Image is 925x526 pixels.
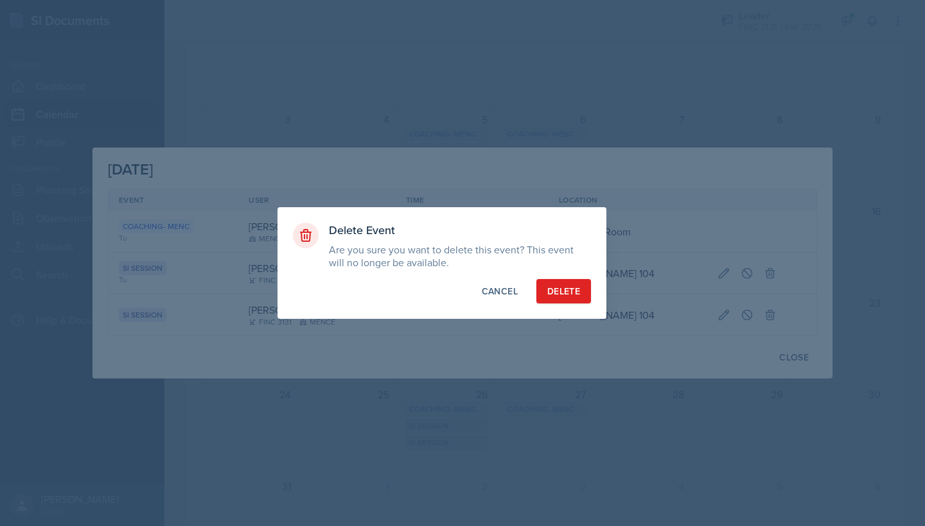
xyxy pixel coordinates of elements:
[329,243,591,269] p: Are you sure you want to delete this event? This event will no longer be available.
[536,279,591,303] button: Delete
[471,279,529,303] button: Cancel
[329,223,591,238] h3: Delete Event
[482,285,518,298] div: Cancel
[547,285,580,298] div: Delete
